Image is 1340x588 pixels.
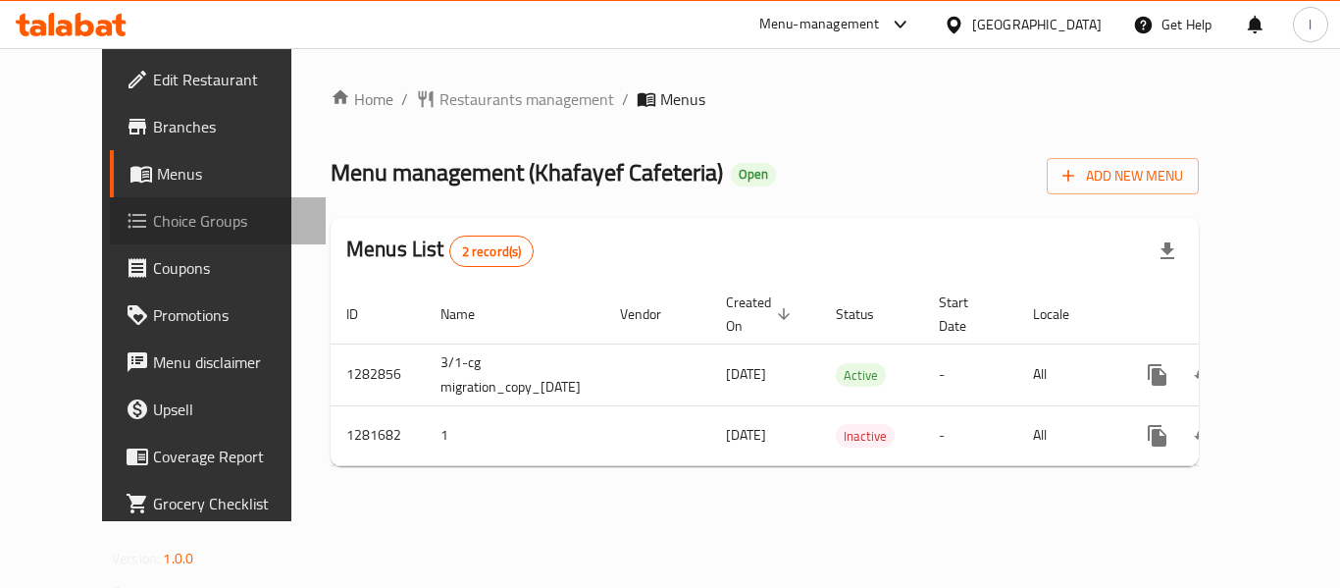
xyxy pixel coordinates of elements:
span: Upsell [153,398,310,421]
h2: Menus List [346,235,534,267]
div: Inactive [836,424,895,448]
div: Menu-management [759,13,880,36]
span: Inactive [836,425,895,448]
button: Change Status [1181,351,1228,399]
span: Created On [726,291,797,338]
span: Coupons [153,256,310,280]
span: Locale [1033,302,1095,326]
span: Promotions [153,303,310,327]
span: Version: [112,546,160,571]
span: ID [346,302,384,326]
div: Export file [1144,228,1191,275]
span: [DATE] [726,361,766,387]
div: Open [731,163,776,187]
span: Restaurants management [439,87,614,111]
span: Vendor [620,302,687,326]
span: Edit Restaurant [153,68,310,91]
span: Branches [153,115,310,138]
span: Active [836,364,886,387]
span: Choice Groups [153,209,310,233]
a: Edit Restaurant [110,56,326,103]
span: l [1309,14,1312,35]
span: Status [836,302,900,326]
span: Name [440,302,500,326]
td: 3/1-cg migration_copy_[DATE] [425,344,604,405]
a: Upsell [110,386,326,433]
li: / [401,87,408,111]
div: Active [836,363,886,387]
td: - [923,344,1017,405]
td: All [1017,344,1118,405]
button: more [1134,412,1181,459]
td: - [923,405,1017,465]
span: 1.0.0 [163,546,193,571]
a: Coupons [110,244,326,292]
span: Menu management ( Khafayef Cafeteria ) [331,150,723,194]
span: Add New Menu [1062,164,1183,188]
span: 2 record(s) [450,242,534,261]
button: more [1134,351,1181,399]
a: Home [331,87,393,111]
a: Menu disclaimer [110,339,326,386]
button: Change Status [1181,412,1228,459]
th: Actions [1118,285,1338,345]
table: enhanced table [331,285,1338,466]
div: Total records count [449,236,535,267]
span: Grocery Checklist [153,492,310,515]
div: [GEOGRAPHIC_DATA] [972,14,1102,35]
li: / [622,87,629,111]
span: Menu disclaimer [153,350,310,374]
a: Menus [110,150,326,197]
span: Menus [157,162,310,186]
td: 1281682 [331,405,425,465]
a: Grocery Checklist [110,480,326,527]
span: Coverage Report [153,445,310,468]
td: 1 [425,405,604,465]
a: Choice Groups [110,197,326,244]
a: Coverage Report [110,433,326,480]
span: Start Date [939,291,994,338]
a: Restaurants management [416,87,614,111]
a: Branches [110,103,326,150]
nav: breadcrumb [331,87,1199,111]
span: Open [731,166,776,183]
span: Menus [660,87,705,111]
button: Add New Menu [1047,158,1199,194]
a: Promotions [110,292,326,339]
span: [DATE] [726,422,766,448]
td: All [1017,405,1118,465]
td: 1282856 [331,344,425,405]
